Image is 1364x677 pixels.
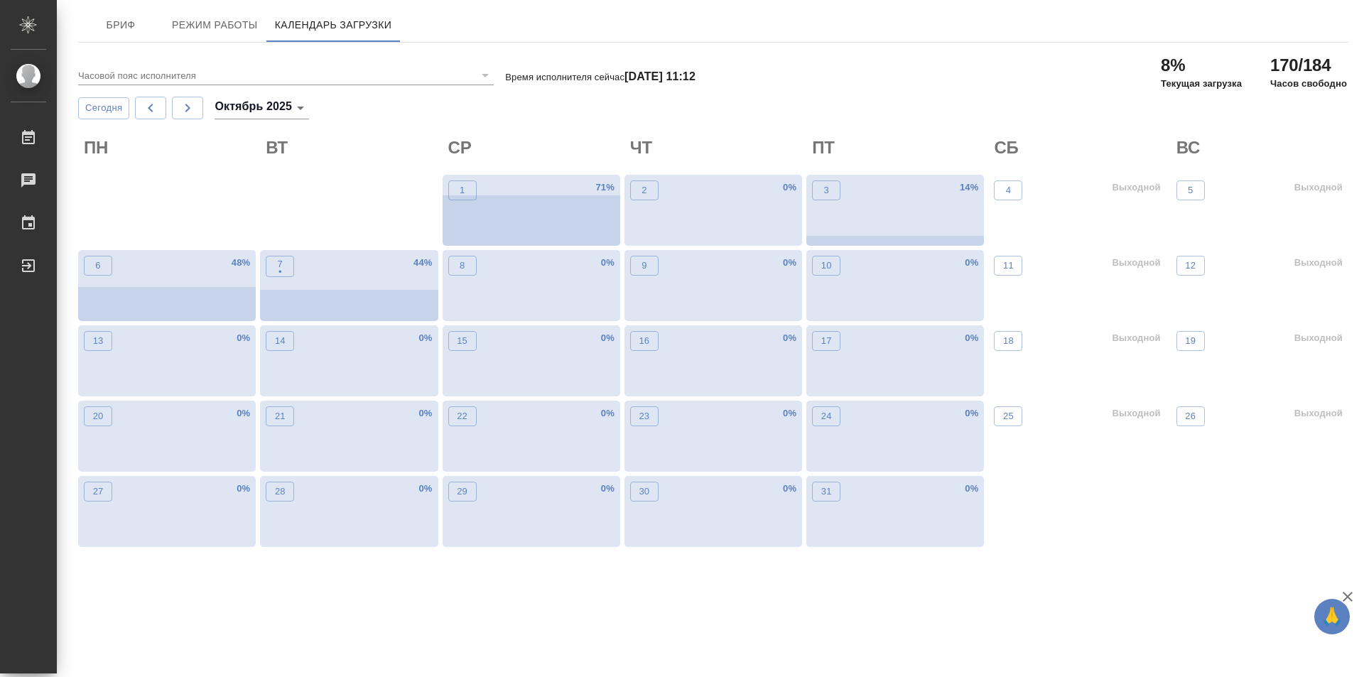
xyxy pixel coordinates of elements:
[413,256,432,270] p: 44 %
[1112,331,1160,345] p: Выходной
[278,257,283,271] p: 7
[1112,180,1160,195] p: Выходной
[994,406,1022,426] button: 25
[1161,54,1242,77] h2: 8%
[1003,409,1014,423] p: 25
[821,334,832,348] p: 17
[1003,334,1014,348] p: 18
[601,482,615,496] p: 0 %
[783,331,796,345] p: 0 %
[812,136,984,159] h2: ПТ
[812,256,840,276] button: 10
[783,180,796,195] p: 0 %
[1188,183,1193,197] p: 5
[823,183,828,197] p: 3
[275,484,286,499] p: 28
[630,180,659,200] button: 2
[93,484,104,499] p: 27
[1176,136,1348,159] h2: ВС
[642,183,646,197] p: 2
[1294,256,1343,270] p: Выходной
[278,265,283,279] p: •
[93,334,104,348] p: 13
[624,70,695,82] h4: [DATE] 11:12
[78,97,129,119] button: Сегодня
[821,484,832,499] p: 31
[639,484,649,499] p: 30
[1270,77,1347,91] p: Часов свободно
[965,406,978,421] p: 0 %
[275,16,392,34] span: Календарь загрузки
[457,334,467,348] p: 15
[630,482,659,502] button: 30
[601,331,615,345] p: 0 %
[630,406,659,426] button: 23
[1176,406,1205,426] button: 26
[639,334,649,348] p: 16
[85,100,122,117] span: Сегодня
[1185,259,1196,273] p: 12
[237,482,250,496] p: 0 %
[601,256,615,270] p: 0 %
[1294,180,1343,195] p: Выходной
[232,256,250,270] p: 48 %
[783,256,796,270] p: 0 %
[448,180,477,200] button: 1
[1294,331,1343,345] p: Выходной
[1112,406,1160,421] p: Выходной
[783,406,796,421] p: 0 %
[1176,331,1205,351] button: 19
[812,180,840,200] button: 3
[84,482,112,502] button: 27
[237,331,250,345] p: 0 %
[460,259,465,273] p: 8
[266,406,294,426] button: 21
[994,256,1022,276] button: 11
[821,259,832,273] p: 10
[84,136,256,159] h2: ПН
[172,16,258,34] span: Режим работы
[965,482,978,496] p: 0 %
[994,136,1166,159] h2: СБ
[448,136,620,159] h2: СР
[457,409,467,423] p: 22
[84,331,112,351] button: 13
[639,409,649,423] p: 23
[237,406,250,421] p: 0 %
[448,406,477,426] button: 22
[1003,259,1014,273] p: 11
[960,180,978,195] p: 14 %
[1006,183,1011,197] p: 4
[1270,54,1347,77] h2: 170/184
[448,256,477,276] button: 8
[84,256,112,276] button: 6
[1320,602,1344,632] span: 🙏
[595,180,614,195] p: 71 %
[215,97,309,119] div: Октябрь 2025
[630,136,802,159] h2: ЧТ
[812,406,840,426] button: 24
[505,72,695,82] p: Время исполнителя сейчас
[448,331,477,351] button: 15
[266,331,294,351] button: 14
[266,136,438,159] h2: ВТ
[1112,256,1160,270] p: Выходной
[84,406,112,426] button: 20
[821,409,832,423] p: 24
[812,482,840,502] button: 31
[1161,77,1242,91] p: Текущая загрузка
[994,180,1022,200] button: 4
[266,482,294,502] button: 28
[1314,599,1350,634] button: 🙏
[457,484,467,499] p: 29
[418,331,432,345] p: 0 %
[630,256,659,276] button: 9
[965,331,978,345] p: 0 %
[601,406,615,421] p: 0 %
[93,409,104,423] p: 20
[783,482,796,496] p: 0 %
[448,482,477,502] button: 29
[965,256,978,270] p: 0 %
[630,331,659,351] button: 16
[266,256,294,277] button: 7•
